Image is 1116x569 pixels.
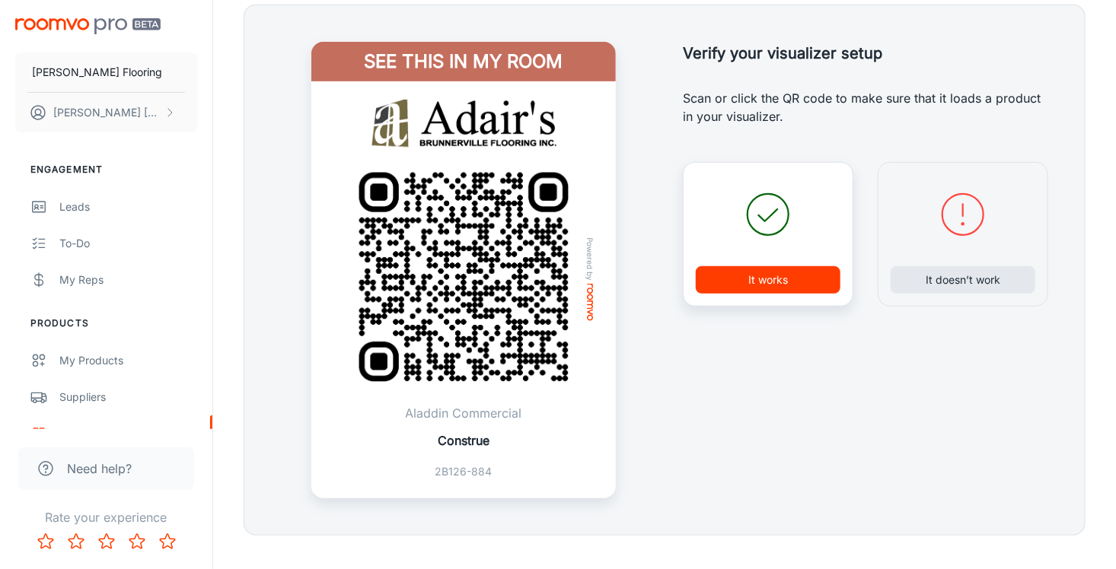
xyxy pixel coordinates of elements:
button: It works [696,266,840,294]
button: [PERSON_NAME] [PERSON_NAME] [15,93,197,132]
p: [PERSON_NAME] Flooring [32,64,162,81]
img: Adair's Flooring [366,100,561,150]
button: Rate 5 star [152,526,183,557]
img: Roomvo PRO Beta [15,18,161,34]
button: [PERSON_NAME] Flooring [15,52,197,92]
div: My Reps [59,272,197,288]
button: Rate 4 star [122,526,152,557]
p: Rate your experience [12,508,200,526]
span: Need help? [67,459,132,478]
p: 2B126-884 [406,463,522,480]
h5: Verify your visualizer setup [683,42,1048,65]
a: See this in my roomAdair's FlooringQR Code ExamplePowered byroomvoAladdin CommercialConstrue2B126... [311,42,616,498]
div: My Products [59,352,197,369]
div: Suppliers [59,389,197,405]
div: To-do [59,235,197,252]
span: Powered by [582,237,598,281]
p: Aladdin Commercial [406,404,522,422]
p: Scan or click the QR code to make sure that it loads a product in your visualizer. [683,89,1048,126]
p: [PERSON_NAME] [PERSON_NAME] [53,104,161,121]
img: QR Code Example [336,150,591,404]
p: Construe [438,431,489,450]
button: It doesn’t work [891,266,1035,294]
img: roomvo [587,284,593,321]
div: Leads [59,199,197,215]
button: Rate 2 star [61,526,91,557]
h4: See this in my room [311,42,616,81]
button: Rate 3 star [91,526,122,557]
div: QR Codes [59,425,197,442]
button: Rate 1 star [30,526,61,557]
